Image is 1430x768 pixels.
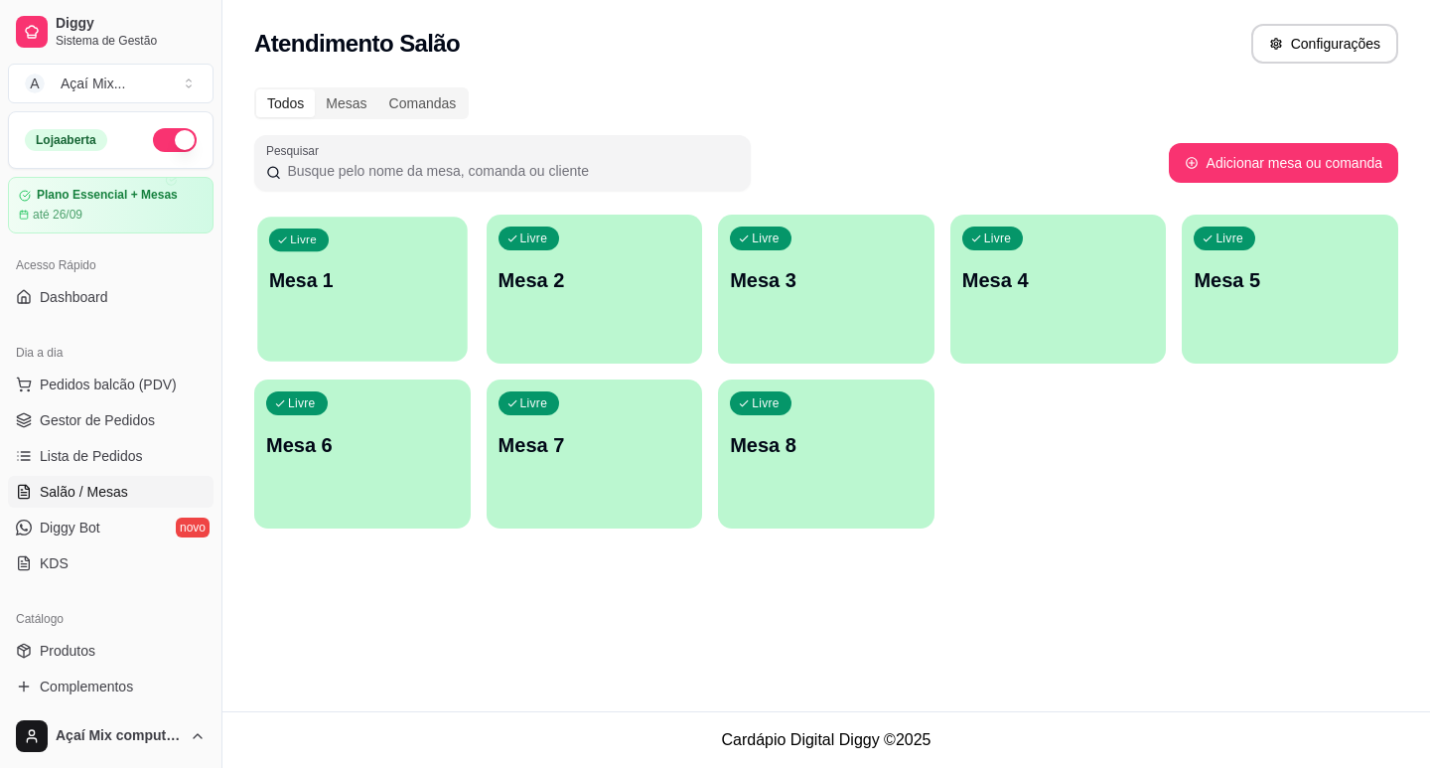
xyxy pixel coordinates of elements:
span: KDS [40,553,69,573]
p: Mesa 7 [499,431,691,459]
a: Salão / Mesas [8,476,214,508]
a: Diggy Botnovo [8,512,214,543]
a: DiggySistema de Gestão [8,8,214,56]
span: Salão / Mesas [40,482,128,502]
button: Pedidos balcão (PDV) [8,369,214,400]
div: Comandas [378,89,468,117]
p: Mesa 6 [266,431,459,459]
span: Produtos [40,641,95,661]
p: Livre [984,230,1012,246]
a: KDS [8,547,214,579]
a: Produtos [8,635,214,667]
span: Complementos [40,677,133,696]
span: Diggy [56,15,206,33]
button: LivreMesa 1 [257,217,467,362]
button: Select a team [8,64,214,103]
button: Configurações [1251,24,1398,64]
div: Todos [256,89,315,117]
span: Sistema de Gestão [56,33,206,49]
h2: Atendimento Salão [254,28,460,60]
p: Livre [290,232,317,248]
span: Gestor de Pedidos [40,410,155,430]
p: Livre [752,230,780,246]
button: LivreMesa 7 [487,380,703,529]
button: LivreMesa 8 [718,380,934,529]
span: A [25,74,45,93]
span: Açaí Mix computador [56,727,182,745]
div: Açaí Mix ... [61,74,125,93]
button: Açaí Mix computador [8,712,214,760]
button: LivreMesa 3 [718,215,934,364]
a: Plano Essencial + Mesasaté 26/09 [8,177,214,233]
p: Mesa 4 [962,266,1155,294]
div: Catálogo [8,603,214,635]
article: Plano Essencial + Mesas [37,188,178,203]
a: Complementos [8,671,214,702]
p: Livre [520,395,548,411]
p: Livre [288,395,316,411]
a: Lista de Pedidos [8,440,214,472]
p: Mesa 8 [730,431,923,459]
div: Dia a dia [8,337,214,369]
span: Dashboard [40,287,108,307]
span: Diggy Bot [40,518,100,538]
a: Gestor de Pedidos [8,404,214,436]
button: LivreMesa 5 [1182,215,1398,364]
p: Livre [752,395,780,411]
span: Pedidos balcão (PDV) [40,375,177,394]
p: Mesa 3 [730,266,923,294]
button: Alterar Status [153,128,197,152]
a: Dashboard [8,281,214,313]
p: Mesa 5 [1194,266,1386,294]
p: Mesa 1 [269,267,456,294]
article: até 26/09 [33,207,82,223]
div: Loja aberta [25,129,107,151]
span: Lista de Pedidos [40,446,143,466]
input: Pesquisar [281,161,739,181]
p: Mesa 2 [499,266,691,294]
button: LivreMesa 2 [487,215,703,364]
div: Mesas [315,89,377,117]
button: LivreMesa 6 [254,380,471,529]
label: Pesquisar [266,142,326,159]
div: Acesso Rápido [8,249,214,281]
button: LivreMesa 4 [950,215,1167,364]
p: Livre [1215,230,1243,246]
button: Adicionar mesa ou comanda [1169,143,1398,183]
p: Livre [520,230,548,246]
footer: Cardápio Digital Diggy © 2025 [222,711,1430,768]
